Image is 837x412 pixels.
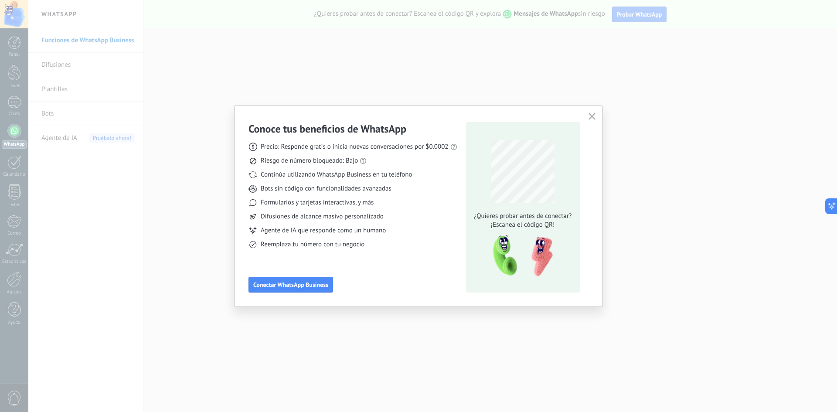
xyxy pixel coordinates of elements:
span: Continúa utilizando WhatsApp Business en tu teléfono [261,170,412,179]
span: Formularios y tarjetas interactivas, y más [261,198,374,207]
span: Difusiones de alcance masivo personalizado [261,212,384,221]
span: ¿Quieres probar antes de conectar? [471,212,574,221]
span: ¡Escanea el código QR! [471,221,574,229]
span: Riesgo de número bloqueado: Bajo [261,157,358,165]
span: Precio: Responde gratis o inicia nuevas conversaciones por $0.0002 [261,143,449,151]
span: Agente de IA que responde como un humano [261,226,386,235]
h3: Conoce tus beneficios de WhatsApp [248,122,406,136]
span: Reemplaza tu número con tu negocio [261,240,364,249]
img: qr-pic-1x.png [486,233,555,279]
span: Bots sin código con funcionalidades avanzadas [261,184,391,193]
button: Conectar WhatsApp Business [248,277,333,293]
span: Conectar WhatsApp Business [253,282,328,288]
